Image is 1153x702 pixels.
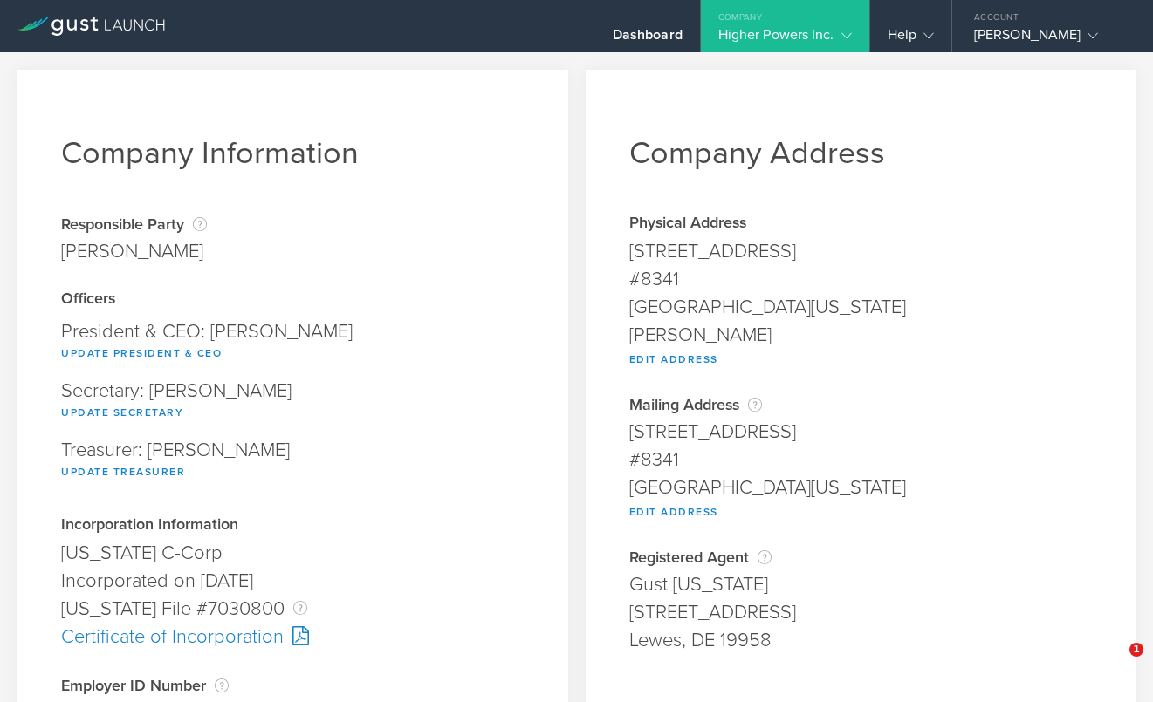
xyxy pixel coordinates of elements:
div: Secretary: [PERSON_NAME] [61,372,525,432]
div: [GEOGRAPHIC_DATA][US_STATE] [629,474,1093,501]
div: [US_STATE] File #7030800 [61,595,525,623]
div: Responsible Party [61,215,207,233]
div: Certificate of Incorporation [61,623,525,651]
div: [PERSON_NAME] [61,237,207,265]
div: Treasurer: [PERSON_NAME] [61,432,525,491]
div: Mailing Address [629,396,1093,413]
button: Update Treasurer [61,461,185,482]
div: Gust [US_STATE] [629,570,1093,598]
div: [PERSON_NAME] [629,321,1093,349]
div: [STREET_ADDRESS] [629,598,1093,626]
div: President & CEO: [PERSON_NAME] [61,313,525,372]
div: Higher Powers Inc. [718,26,852,52]
div: Employer ID Number [61,677,525,694]
div: Physical Address [629,215,1093,233]
h1: Company Information [61,134,525,172]
span: 1 [1129,643,1143,657]
div: [US_STATE] C-Corp [61,539,525,567]
div: #8341 [629,265,1093,293]
button: Update Secretary [61,402,183,423]
div: Incorporation Information [61,517,525,535]
div: [PERSON_NAME] [974,26,1122,52]
div: Dashboard [613,26,683,52]
button: Update President & CEO [61,343,222,364]
div: Officers [61,291,525,309]
div: Incorporated on [DATE] [61,567,525,595]
div: #8341 [629,446,1093,474]
button: Edit Address [629,501,718,522]
div: Registered Agent [629,549,1093,566]
div: Lewes, DE 19958 [629,626,1093,654]
iframe: Intercom live chat [1094,643,1136,685]
div: Help [888,26,934,52]
div: [STREET_ADDRESS] [629,237,1093,265]
div: [STREET_ADDRESS] [629,418,1093,446]
div: [GEOGRAPHIC_DATA][US_STATE] [629,293,1093,321]
h1: Company Address [629,134,1093,172]
button: Edit Address [629,349,718,370]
